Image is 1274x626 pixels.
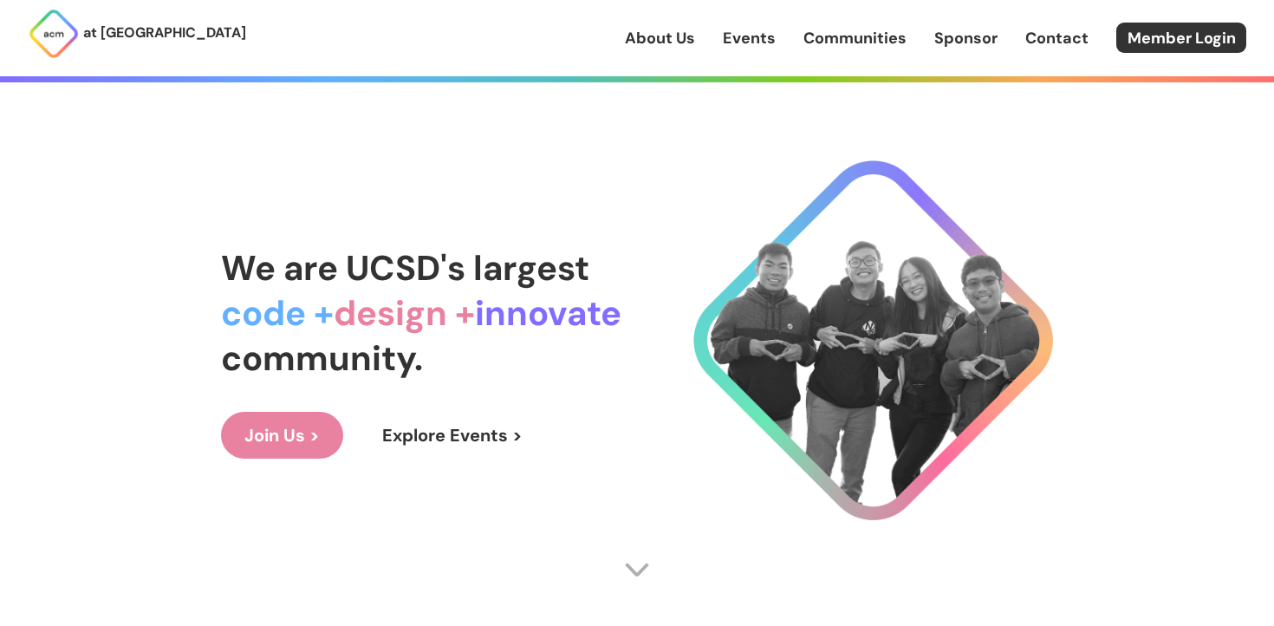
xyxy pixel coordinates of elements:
a: Sponsor [934,27,998,49]
span: innovate [475,290,621,336]
p: at [GEOGRAPHIC_DATA] [83,22,246,44]
a: Member Login [1116,23,1246,53]
a: About Us [625,27,695,49]
span: design + [334,290,475,336]
a: at [GEOGRAPHIC_DATA] [28,8,246,60]
img: ACM Logo [28,8,80,60]
a: Explore Events > [359,412,546,459]
img: Scroll Arrow [624,557,650,583]
a: Contact [1025,27,1089,49]
a: Join Us > [221,412,343,459]
img: Cool Logo [693,160,1053,520]
span: community. [221,336,423,381]
span: code + [221,290,334,336]
span: We are UCSD's largest [221,245,589,290]
a: Communities [803,27,907,49]
a: Events [723,27,776,49]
